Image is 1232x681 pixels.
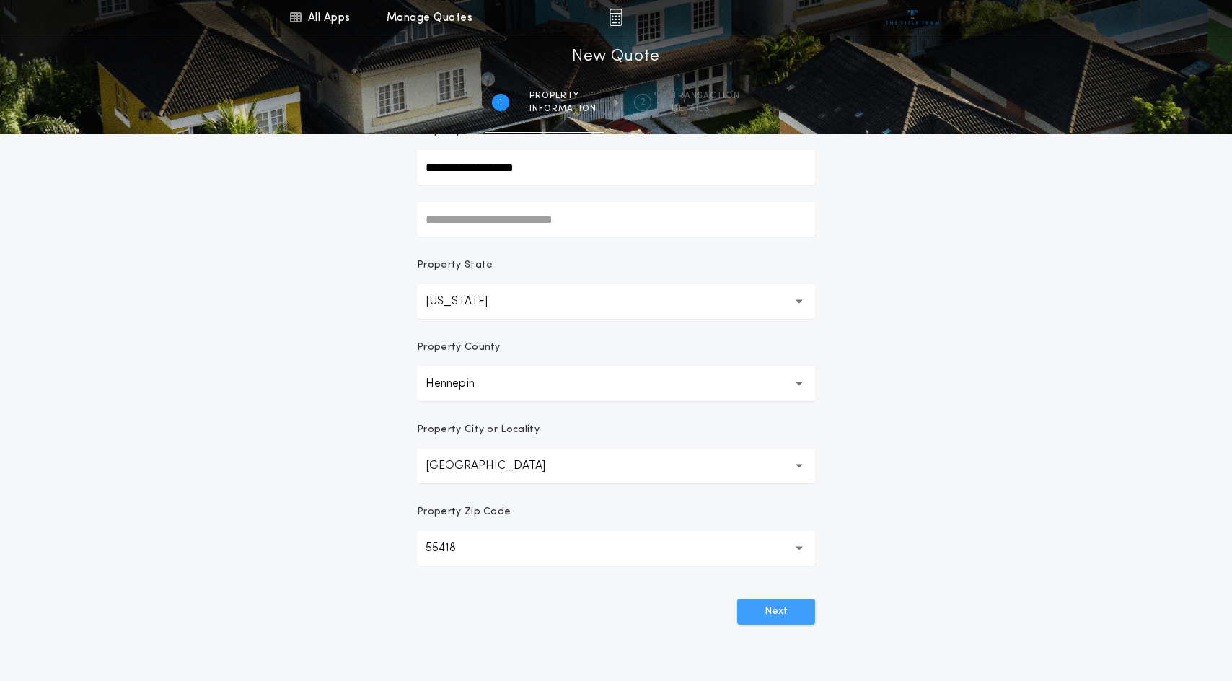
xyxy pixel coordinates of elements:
span: details [672,103,740,115]
img: vs-icon [886,10,940,25]
button: [US_STATE] [417,284,815,319]
button: Next [737,599,815,625]
p: [GEOGRAPHIC_DATA] [426,457,568,475]
p: Property State [417,258,493,273]
span: Property [529,90,597,102]
button: 55418 [417,531,815,566]
p: Hennepin [426,375,498,392]
span: Transaction [672,90,740,102]
p: 55418 [426,540,479,557]
h2: 2 [641,97,646,108]
button: [GEOGRAPHIC_DATA] [417,449,815,483]
img: img [609,9,622,26]
p: [US_STATE] [426,293,511,310]
h2: 1 [499,97,502,108]
p: Property County [417,340,501,355]
p: Property City or Locality [417,423,540,437]
button: Hennepin [417,366,815,401]
p: Property Zip Code [417,505,511,519]
span: information [529,103,597,115]
h1: New Quote [572,45,660,69]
